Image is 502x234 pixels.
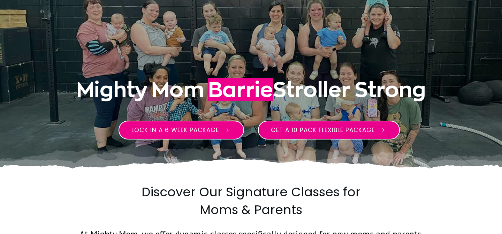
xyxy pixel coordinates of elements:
span: Get a 10 pack flexible package [271,126,375,134]
span: Mighty Mom [76,78,204,101]
span: Lock in a 6 week package [131,126,219,134]
span: Barrie [208,78,273,101]
h1: Stroller Strong [42,76,460,112]
a: Lock in a 6 week package [119,121,244,139]
h2: Discover Our Signature Classes for Moms & Parents [128,183,374,227]
a: Get a 10 pack flexible package [258,121,400,139]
